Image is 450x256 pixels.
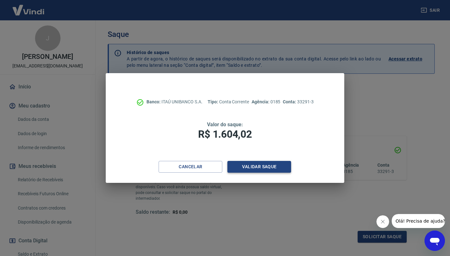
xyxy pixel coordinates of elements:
[208,99,249,105] p: Conta Corrente
[227,161,291,173] button: Validar saque
[208,99,219,104] span: Tipo:
[4,4,54,10] span: Olá! Precisa de ajuda?
[252,99,270,104] span: Agência:
[425,231,445,251] iframe: Button to launch messaging window
[283,99,297,104] span: Conta:
[146,99,203,105] p: ITAÚ UNIBANCO S.A.
[159,161,222,173] button: Cancelar
[207,121,243,128] span: Valor do saque:
[283,99,313,105] p: 33291-3
[376,215,389,228] iframe: Close message
[252,99,280,105] p: 0185
[392,214,445,228] iframe: Message from company
[198,128,252,140] span: R$ 1.604,02
[146,99,161,104] span: Banco:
